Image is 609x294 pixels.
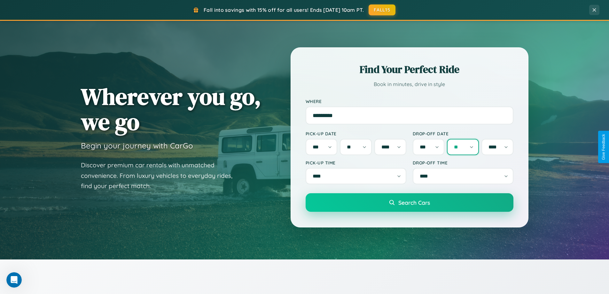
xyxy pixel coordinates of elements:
label: Pick-up Time [306,160,406,165]
label: Pick-up Date [306,131,406,136]
label: Drop-off Date [413,131,513,136]
iframe: Intercom live chat [6,272,22,288]
p: Book in minutes, drive in style [306,80,513,89]
h2: Find Your Perfect Ride [306,62,513,76]
label: Where [306,99,513,104]
div: Give Feedback [601,134,606,160]
span: Search Cars [398,199,430,206]
h1: Wherever you go, we go [81,84,261,134]
button: Search Cars [306,193,513,212]
label: Drop-off Time [413,160,513,165]
h3: Begin your journey with CarGo [81,141,193,150]
button: FALL15 [369,4,395,15]
span: Fall into savings with 15% off for all users! Ends [DATE] 10am PT. [204,7,364,13]
p: Discover premium car rentals with unmatched convenience. From luxury vehicles to everyday rides, ... [81,160,241,191]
